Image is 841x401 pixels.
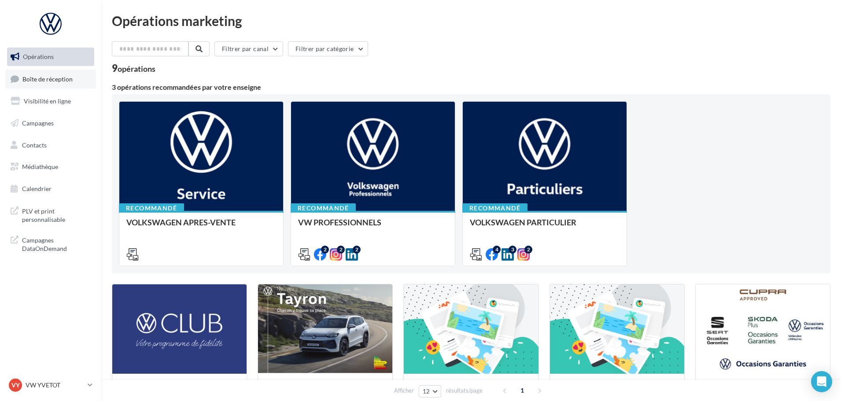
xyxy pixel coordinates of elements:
a: PLV et print personnalisable [5,202,96,228]
div: Recommandé [119,203,184,213]
a: Opérations [5,48,96,66]
a: Contacts [5,136,96,155]
div: Open Intercom Messenger [811,371,832,392]
button: Filtrer par canal [214,41,283,56]
div: 2 [321,246,329,254]
span: Visibilité en ligne [24,97,71,105]
span: Calendrier [22,185,52,192]
div: 2 [353,246,361,254]
span: Opérations [23,53,54,60]
span: Afficher [394,386,414,395]
span: VW PROFESSIONNELS [298,217,381,227]
span: Médiathèque [22,163,58,170]
div: 4 [493,246,501,254]
div: 3 [509,246,516,254]
a: Boîte de réception [5,70,96,88]
span: Campagnes DataOnDemand [22,234,91,253]
span: Campagnes [22,119,54,127]
span: VOLKSWAGEN PARTICULIER [470,217,576,227]
div: 9 [112,63,155,73]
span: 12 [423,388,430,395]
div: 3 opérations recommandées par votre enseigne [112,84,830,91]
span: résultats/page [446,386,483,395]
div: Recommandé [462,203,527,213]
a: Campagnes DataOnDemand [5,231,96,257]
a: Calendrier [5,180,96,198]
p: VW YVETOT [26,381,84,390]
span: Contacts [22,141,47,148]
a: Médiathèque [5,158,96,176]
a: Visibilité en ligne [5,92,96,110]
button: Filtrer par catégorie [288,41,368,56]
button: 12 [419,385,441,397]
span: VY [11,381,20,390]
div: 2 [524,246,532,254]
span: 1 [515,383,529,397]
div: opérations [118,65,155,73]
a: VY VW YVETOT [7,377,94,394]
a: Campagnes [5,114,96,132]
span: Boîte de réception [22,75,73,82]
div: Recommandé [291,203,356,213]
div: 2 [337,246,345,254]
span: PLV et print personnalisable [22,205,91,224]
div: Opérations marketing [112,14,830,27]
span: VOLKSWAGEN APRES-VENTE [126,217,236,227]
